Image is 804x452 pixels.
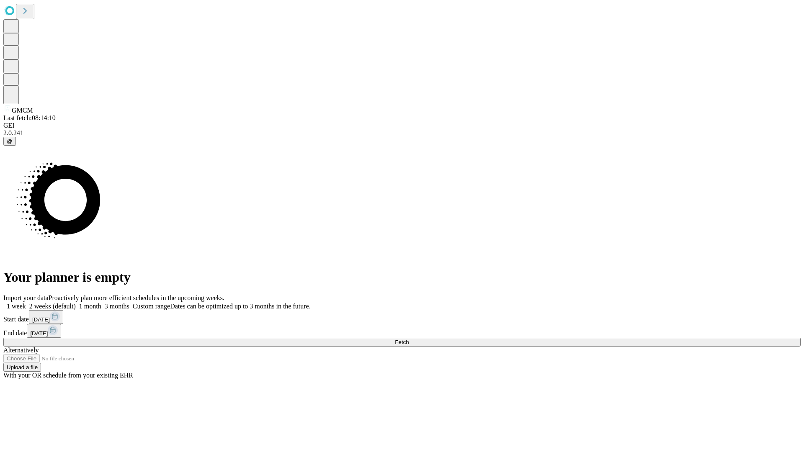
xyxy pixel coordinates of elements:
[3,129,801,137] div: 2.0.241
[3,324,801,338] div: End date
[3,347,39,354] span: Alternatively
[3,114,56,121] span: Last fetch: 08:14:10
[29,310,63,324] button: [DATE]
[133,303,170,310] span: Custom range
[29,303,76,310] span: 2 weeks (default)
[30,330,48,336] span: [DATE]
[12,107,33,114] span: GMCM
[3,294,49,301] span: Import your data
[170,303,310,310] span: Dates can be optimized up to 3 months in the future.
[3,122,801,129] div: GEI
[7,303,26,310] span: 1 week
[105,303,129,310] span: 3 months
[27,324,61,338] button: [DATE]
[3,137,16,146] button: @
[79,303,101,310] span: 1 month
[32,316,50,323] span: [DATE]
[3,372,133,379] span: With your OR schedule from your existing EHR
[3,338,801,347] button: Fetch
[3,270,801,285] h1: Your planner is empty
[395,339,409,345] span: Fetch
[7,138,13,144] span: @
[49,294,224,301] span: Proactively plan more efficient schedules in the upcoming weeks.
[3,310,801,324] div: Start date
[3,363,41,372] button: Upload a file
